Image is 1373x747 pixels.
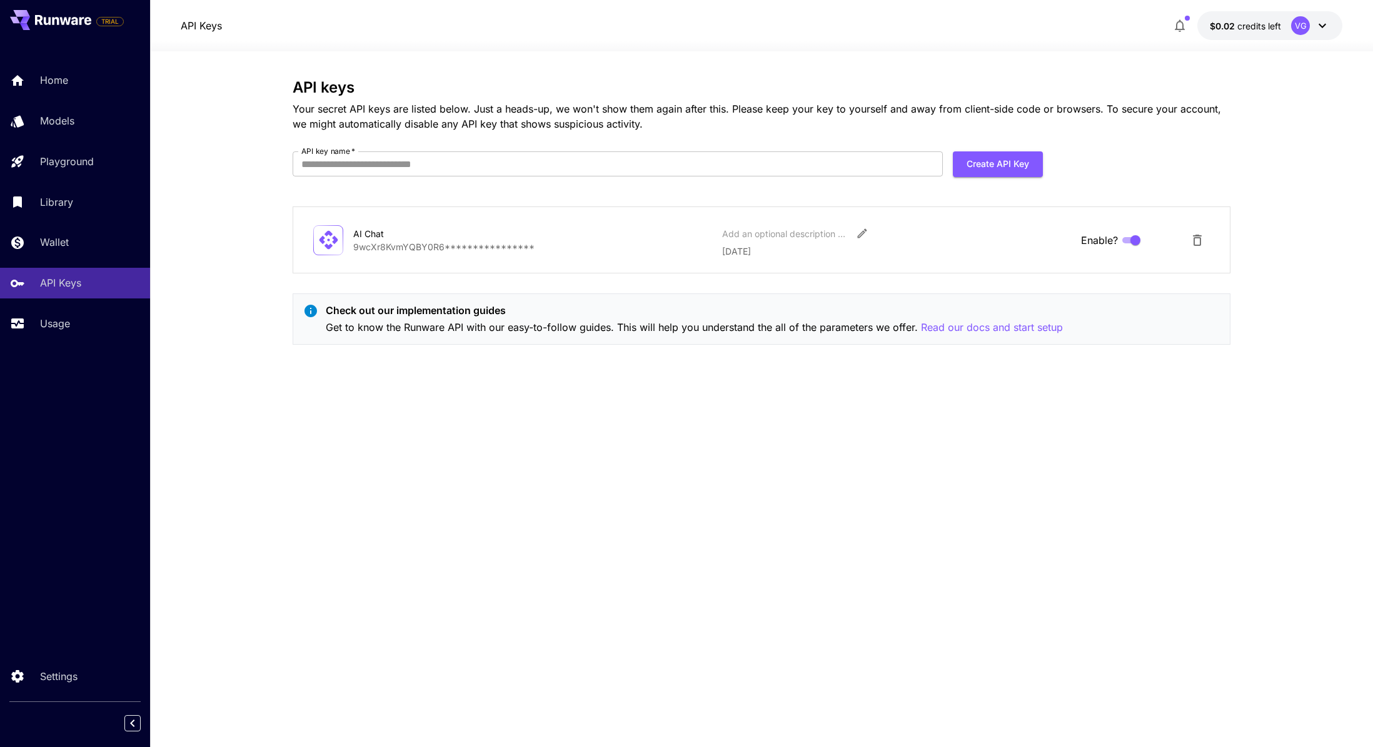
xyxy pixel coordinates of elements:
nav: breadcrumb [181,18,222,33]
div: AI Chat [353,227,478,240]
button: Edit [851,222,873,245]
label: API key name [301,146,355,156]
div: Collapse sidebar [134,712,150,734]
button: $0.01826VG [1197,11,1342,40]
button: Create API Key [953,151,1043,177]
p: Your secret API keys are listed below. Just a heads-up, we won't show them again after this. Plea... [293,101,1230,131]
p: Library [40,195,73,210]
div: $0.01826 [1210,19,1281,33]
div: VG [1291,16,1310,35]
span: credits left [1237,21,1281,31]
p: [DATE] [722,245,1071,258]
div: Add an optional description or comment [722,227,847,240]
p: Wallet [40,235,69,250]
a: API Keys [181,18,222,33]
button: Delete API Key [1185,228,1210,253]
p: Check out our implementation guides [326,303,1063,318]
p: Models [40,113,74,128]
p: API Keys [40,275,81,290]
p: Playground [40,154,94,169]
p: Usage [40,316,70,331]
h3: API keys [293,79,1230,96]
button: Read our docs and start setup [921,320,1063,335]
button: Collapse sidebar [124,715,141,731]
p: Settings [40,669,78,684]
span: $0.02 [1210,21,1237,31]
span: Add your payment card to enable full platform functionality. [96,14,124,29]
p: Home [40,73,68,88]
p: Get to know the Runware API with our easy-to-follow guides. This will help you understand the all... [326,320,1063,335]
span: TRIAL [97,17,123,26]
span: Enable? [1081,233,1118,248]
